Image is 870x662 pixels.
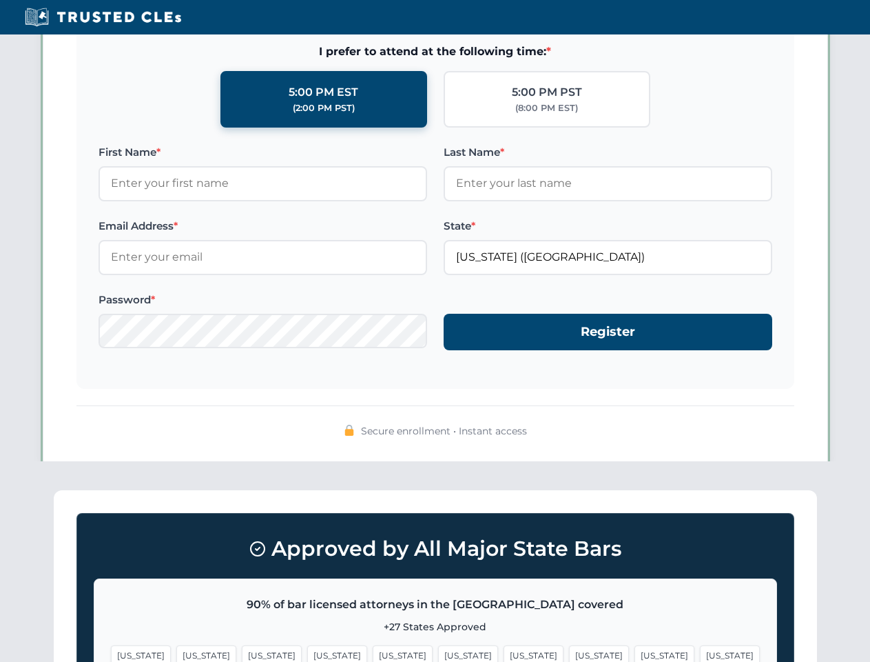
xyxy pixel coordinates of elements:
[289,83,358,101] div: 5:00 PM EST
[512,83,582,101] div: 5:00 PM PST
[99,144,427,161] label: First Name
[444,166,772,201] input: Enter your last name
[94,530,777,568] h3: Approved by All Major State Bars
[444,144,772,161] label: Last Name
[444,240,772,274] input: Florida (FL)
[444,314,772,350] button: Register
[21,7,185,28] img: Trusted CLEs
[99,240,427,274] input: Enter your email
[111,596,760,614] p: 90% of bar licensed attorneys in the [GEOGRAPHIC_DATA] covered
[515,101,578,115] div: (8:00 PM EST)
[344,425,355,436] img: 🔒
[99,218,427,234] label: Email Address
[99,292,427,308] label: Password
[293,101,355,115] div: (2:00 PM PST)
[99,43,772,61] span: I prefer to attend at the following time:
[361,423,527,439] span: Secure enrollment • Instant access
[99,166,427,201] input: Enter your first name
[444,218,772,234] label: State
[111,619,760,634] p: +27 States Approved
